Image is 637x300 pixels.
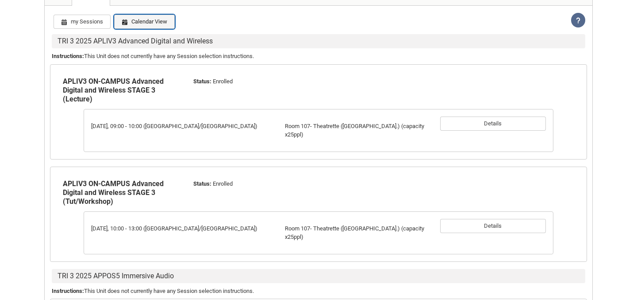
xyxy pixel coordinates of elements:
b: Status : [193,78,211,85]
p: [DATE], 09:00 - 10:00 ([GEOGRAPHIC_DATA]/[GEOGRAPHIC_DATA]) [91,122,274,131]
button: Calendar View [114,15,175,29]
b: Status : [193,180,211,187]
button: Details [440,219,546,233]
p: This Unit does not currently have any Session selection instructions. [52,52,585,61]
lightning-icon: View Help [571,13,585,27]
b: Instructions : [52,288,84,294]
b: APLIV3 ON-CAMPUS Advanced Digital and Wireless STAGE 3 (Lecture) [63,77,164,103]
b: APLIV3 ON-CAMPUS Advanced Digital and Wireless STAGE 3 (Tut/Workshop) [63,179,164,206]
p: Enrolled [193,77,313,86]
b: Instructions : [52,53,84,59]
p: This Unit does not currently have any Session selection instructions. [52,287,585,296]
p: Room 107- Theatrette ([GEOGRAPHIC_DATA].) (capacity x25ppl) [285,224,430,242]
p: Enrolled [193,179,313,188]
span: TRI 3 2025 APLIV3 Advanced Digital and Wireless [52,35,218,48]
p: [DATE], 10:00 - 13:00 ([GEOGRAPHIC_DATA]/[GEOGRAPHIC_DATA]) [91,224,274,233]
button: Details [440,117,546,131]
button: my Sessions [54,15,111,29]
p: Room 107- Theatrette ([GEOGRAPHIC_DATA].) (capacity x25ppl) [285,122,430,139]
span: View Help [571,16,585,23]
span: TRI 3 2025 APPOS5 Immersive Audio [52,269,179,283]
